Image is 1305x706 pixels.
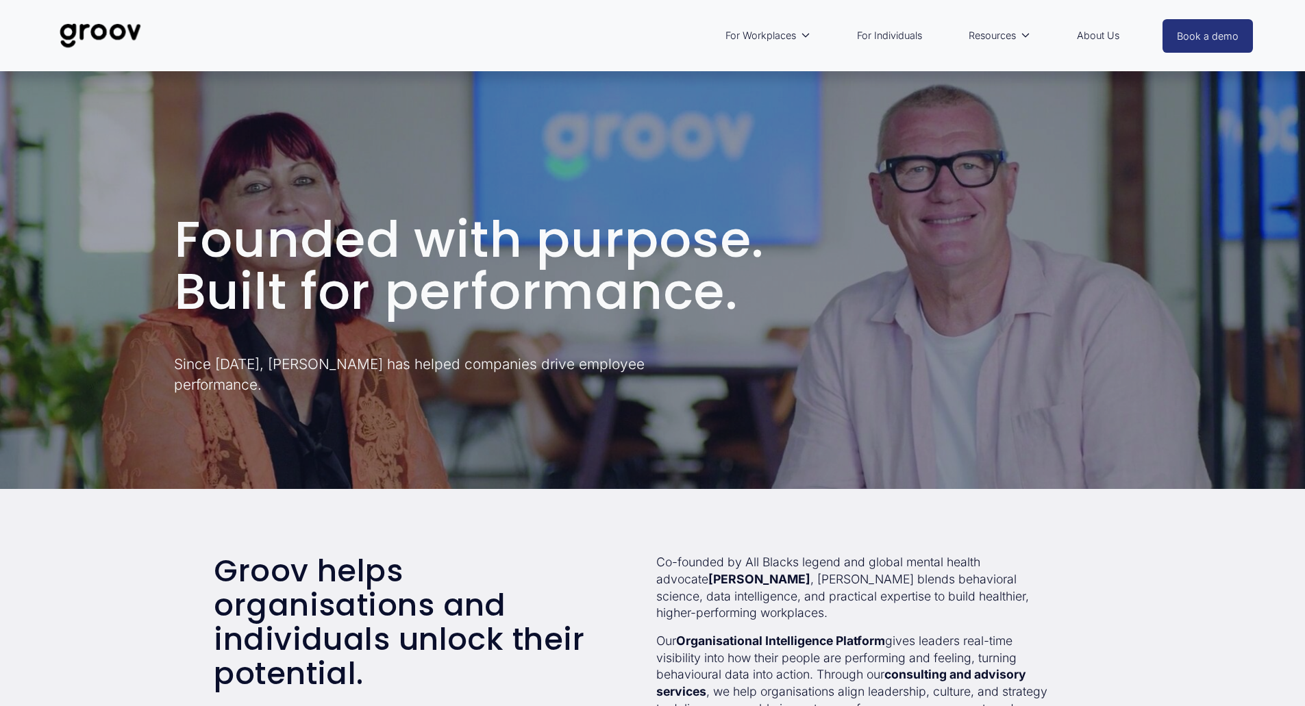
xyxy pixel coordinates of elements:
[969,27,1016,45] span: Resources
[52,13,149,58] img: Groov | Unlock Human Potential at Work and in Life
[708,572,810,586] strong: [PERSON_NAME]
[214,554,608,691] h2: Groov helps organisations and individuals unlock their potential.
[676,633,885,648] strong: Organisational Intelligence Platform
[725,27,796,45] span: For Workplaces
[850,20,929,51] a: For Individuals
[962,20,1038,51] a: folder dropdown
[1163,19,1253,53] a: Book a demo
[656,667,1029,698] strong: consulting and advisory services
[656,554,1051,622] p: Co-founded by All Blacks legend and global mental health advocate , [PERSON_NAME] blends behavior...
[174,214,1132,317] h1: Founded with purpose. Built for performance.
[1070,20,1126,51] a: About Us
[719,20,818,51] a: folder dropdown
[174,354,730,394] p: Since [DATE], [PERSON_NAME] has helped companies drive employee performance.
